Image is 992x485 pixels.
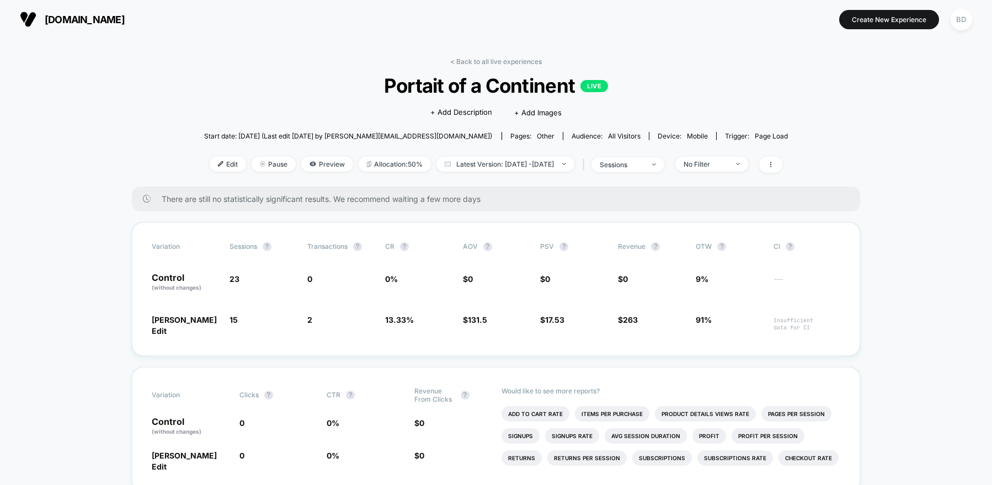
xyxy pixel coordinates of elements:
span: 0 [468,274,473,284]
img: end [260,161,265,167]
div: Trigger: [725,132,788,140]
span: 0 [419,451,424,460]
img: calendar [445,161,451,167]
span: 263 [623,315,638,324]
button: ? [717,242,726,251]
span: $ [618,315,638,324]
span: 0 % [385,274,398,284]
div: Pages: [510,132,554,140]
span: 0 [545,274,550,284]
span: Transactions [307,242,348,251]
li: Avg Session Duration [605,428,687,444]
button: ? [346,391,355,399]
span: Preview [301,157,353,172]
span: + Add Description [430,107,492,118]
span: Edit [210,157,246,172]
span: Insufficient data for CI [774,317,840,336]
li: Checkout Rate [778,450,839,466]
img: Visually logo [20,11,36,28]
button: Create New Experience [839,10,939,29]
span: [DOMAIN_NAME] [45,14,125,25]
img: edit [218,161,223,167]
button: ? [559,242,568,251]
span: 15 [230,315,238,324]
button: ? [483,242,492,251]
div: sessions [600,161,644,169]
img: end [736,163,740,165]
span: $ [463,315,487,324]
img: rebalance [367,161,371,167]
button: ? [786,242,794,251]
span: mobile [687,132,708,140]
span: PSV [540,242,554,251]
span: Revenue From Clicks [414,387,455,403]
p: LIVE [580,80,608,92]
span: Device: [649,132,716,140]
p: Control [152,273,218,292]
span: CTR [327,391,340,399]
span: other [537,132,554,140]
span: 9% [696,274,708,284]
span: Variation [152,242,212,251]
li: Product Details Views Rate [655,406,756,422]
li: Profit Per Session [732,428,804,444]
span: | [580,157,591,173]
span: 0 [419,418,424,428]
li: Subscriptions Rate [697,450,773,466]
a: < Back to all live experiences [450,57,542,66]
span: Revenue [618,242,646,251]
div: No Filter [684,160,728,168]
p: Control [152,417,228,436]
button: ? [461,391,470,399]
span: (without changes) [152,428,201,435]
li: Add To Cart Rate [502,406,569,422]
div: Audience: [572,132,641,140]
span: CI [774,242,834,251]
span: There are still no statistically significant results. We recommend waiting a few more days [162,194,838,204]
span: 0 [623,274,628,284]
span: All Visitors [608,132,641,140]
span: $ [414,418,424,428]
span: 0 [239,418,244,428]
span: OTW [696,242,756,251]
span: (without changes) [152,284,201,291]
span: 23 [230,274,239,284]
span: 2 [307,315,312,324]
li: Subscriptions [632,450,692,466]
li: Profit [692,428,726,444]
span: Page Load [755,132,788,140]
span: $ [540,315,564,324]
span: CR [385,242,394,251]
span: Pause [252,157,296,172]
button: ? [651,242,660,251]
span: + Add Images [514,108,562,117]
span: $ [618,274,628,284]
span: Latest Version: [DATE] - [DATE] [436,157,574,172]
button: [DOMAIN_NAME] [17,10,128,28]
span: 0 [239,451,244,460]
span: AOV [463,242,478,251]
button: BD [947,8,975,31]
span: Start date: [DATE] (Last edit [DATE] by [PERSON_NAME][EMAIL_ADDRESS][DOMAIN_NAME]) [204,132,492,140]
button: ? [264,391,273,399]
span: Sessions [230,242,257,251]
div: BD [951,9,972,30]
p: Would like to see more reports? [502,387,840,395]
span: --- [774,276,840,292]
span: 0 % [327,451,339,460]
span: 17.53 [545,315,564,324]
li: Items Per Purchase [575,406,649,422]
span: $ [463,274,473,284]
img: end [652,163,656,166]
span: $ [414,451,424,460]
span: 0 % [327,418,339,428]
button: ? [400,242,409,251]
span: 131.5 [468,315,487,324]
span: [PERSON_NAME] Edit [152,451,217,471]
span: 91% [696,315,712,324]
span: 13.33 % [385,315,414,324]
span: Clicks [239,391,259,399]
span: Variation [152,387,212,403]
span: Allocation: 50% [359,157,431,172]
img: end [562,163,566,165]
